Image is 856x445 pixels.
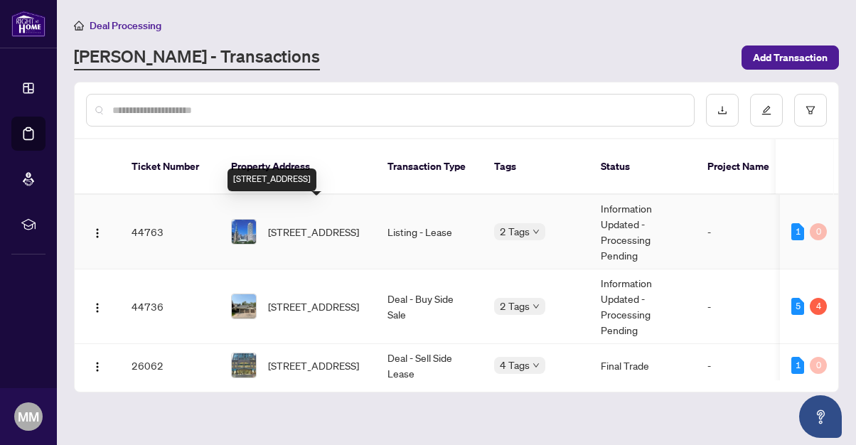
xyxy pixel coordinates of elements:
img: thumbnail-img [232,353,256,377]
span: down [533,228,540,235]
div: 5 [791,298,804,315]
th: Tags [483,139,589,195]
span: [STREET_ADDRESS] [268,224,359,240]
img: logo [11,11,46,37]
button: Add Transaction [742,45,839,70]
div: [STREET_ADDRESS] [228,168,316,191]
button: download [706,94,739,127]
div: 1 [791,357,804,374]
span: Add Transaction [753,46,828,69]
span: down [533,362,540,369]
th: Status [589,139,696,195]
th: Transaction Type [376,139,483,195]
span: 4 Tags [500,357,530,373]
span: [STREET_ADDRESS] [268,358,359,373]
td: 44736 [120,269,220,344]
span: Deal Processing [90,19,161,32]
div: 4 [810,298,827,315]
img: Logo [92,302,103,313]
th: Project Name [696,139,781,195]
span: download [717,105,727,115]
span: MM [18,407,39,427]
img: Logo [92,227,103,239]
a: [PERSON_NAME] - Transactions [74,45,320,70]
div: 0 [810,223,827,240]
img: thumbnail-img [232,220,256,244]
span: 2 Tags [500,298,530,314]
div: 1 [791,223,804,240]
span: edit [761,105,771,115]
div: 0 [810,357,827,374]
button: Logo [86,220,109,243]
td: 44763 [120,195,220,269]
th: Property Address [220,139,376,195]
td: - [696,195,781,269]
td: Deal - Sell Side Lease [376,344,483,387]
td: Information Updated - Processing Pending [589,195,696,269]
span: filter [806,105,815,115]
th: Ticket Number [120,139,220,195]
td: - [696,269,781,344]
button: Logo [86,295,109,318]
td: Information Updated - Processing Pending [589,269,696,344]
td: Deal - Buy Side Sale [376,269,483,344]
td: - [696,344,781,387]
button: Open asap [799,395,842,438]
img: thumbnail-img [232,294,256,318]
span: home [74,21,84,31]
span: 2 Tags [500,223,530,240]
td: Listing - Lease [376,195,483,269]
img: Logo [92,361,103,372]
span: down [533,303,540,310]
button: Logo [86,354,109,377]
button: edit [750,94,783,127]
td: Final Trade [589,344,696,387]
button: filter [794,94,827,127]
td: 26062 [120,344,220,387]
span: [STREET_ADDRESS] [268,299,359,314]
